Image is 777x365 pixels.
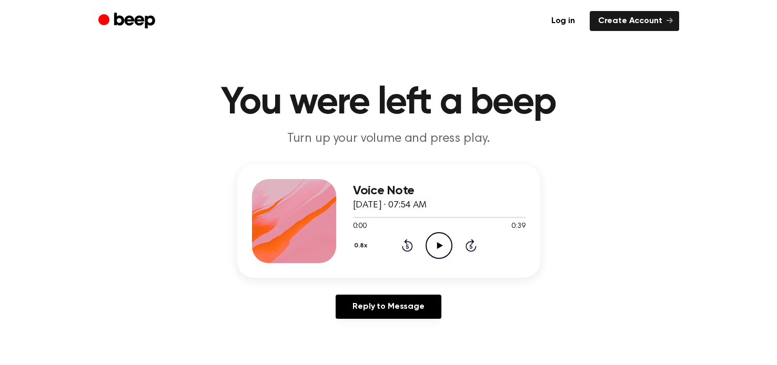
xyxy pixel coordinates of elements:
[590,11,679,31] a: Create Account
[511,221,525,232] span: 0:39
[353,201,427,210] span: [DATE] · 07:54 AM
[353,221,367,232] span: 0:00
[353,237,371,255] button: 0.8x
[543,11,583,31] a: Log in
[187,130,591,148] p: Turn up your volume and press play.
[336,295,441,319] a: Reply to Message
[353,184,526,198] h3: Voice Note
[98,11,158,32] a: Beep
[119,84,658,122] h1: You were left a beep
